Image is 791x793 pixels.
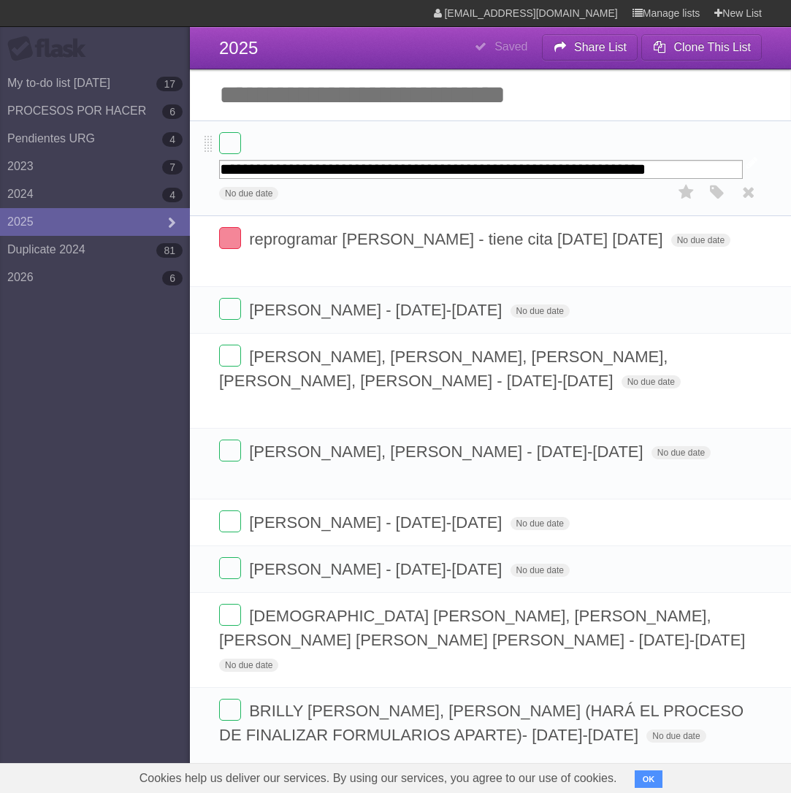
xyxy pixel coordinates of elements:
[162,104,183,119] b: 6
[219,187,278,200] span: No due date
[219,38,258,58] span: 2025
[219,607,749,649] span: [DEMOGRAPHIC_DATA] [PERSON_NAME], [PERSON_NAME], [PERSON_NAME] [PERSON_NAME] [PERSON_NAME] - [DAT...
[511,304,570,318] span: No due date
[494,40,527,53] b: Saved
[249,230,666,248] span: reprogramar [PERSON_NAME] - tiene cita [DATE] [DATE]
[219,348,668,390] span: [PERSON_NAME], [PERSON_NAME], [PERSON_NAME], [PERSON_NAME], [PERSON_NAME] - [DATE]-[DATE]
[219,227,241,249] label: Done
[219,440,241,461] label: Done
[673,180,700,204] label: Star task
[162,132,183,147] b: 4
[7,36,95,62] div: Flask
[671,234,730,247] span: No due date
[219,702,744,744] span: BRILLY [PERSON_NAME], [PERSON_NAME] (HARÁ EL PROCESO DE FINALIZAR FORMULARIOS APARTE)- [DATE]-[DATE]
[673,41,751,53] b: Clone This List
[249,301,505,319] span: [PERSON_NAME] - [DATE]-[DATE]
[574,41,627,53] b: Share List
[219,298,241,320] label: Done
[651,446,711,459] span: No due date
[219,659,278,672] span: No due date
[219,604,241,626] label: Done
[162,271,183,286] b: 6
[156,243,183,258] b: 81
[249,513,505,532] span: [PERSON_NAME] - [DATE]-[DATE]
[249,560,505,578] span: [PERSON_NAME] - [DATE]-[DATE]
[646,729,706,743] span: No due date
[219,699,241,721] label: Done
[219,510,241,532] label: Done
[249,443,647,461] span: [PERSON_NAME], [PERSON_NAME] - [DATE]-[DATE]
[622,375,681,388] span: No due date
[511,517,570,530] span: No due date
[511,564,570,577] span: No due date
[635,770,663,788] button: OK
[162,188,183,202] b: 4
[641,34,762,61] button: Clone This List
[162,160,183,175] b: 7
[219,345,241,367] label: Done
[219,557,241,579] label: Done
[156,77,183,91] b: 17
[542,34,638,61] button: Share List
[219,132,241,154] label: Done
[125,764,632,793] span: Cookies help us deliver our services. By using our services, you agree to our use of cookies.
